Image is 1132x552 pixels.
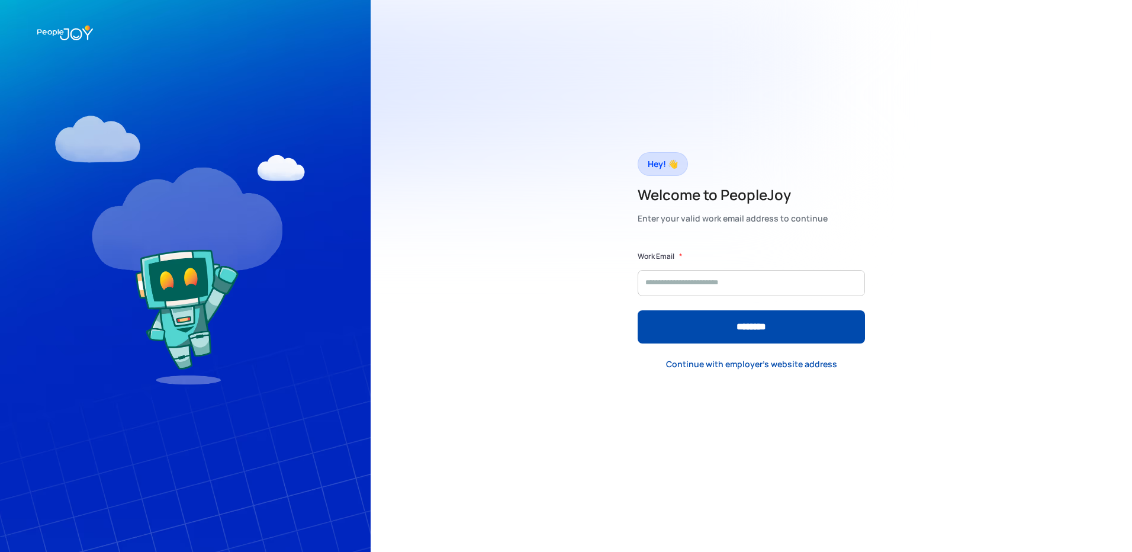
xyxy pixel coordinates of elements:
[638,251,865,344] form: Form
[657,352,847,377] a: Continue with employer's website address
[638,185,828,204] h2: Welcome to PeopleJoy
[666,358,837,370] div: Continue with employer's website address
[648,156,678,172] div: Hey! 👋
[638,251,674,262] label: Work Email
[638,210,828,227] div: Enter your valid work email address to continue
